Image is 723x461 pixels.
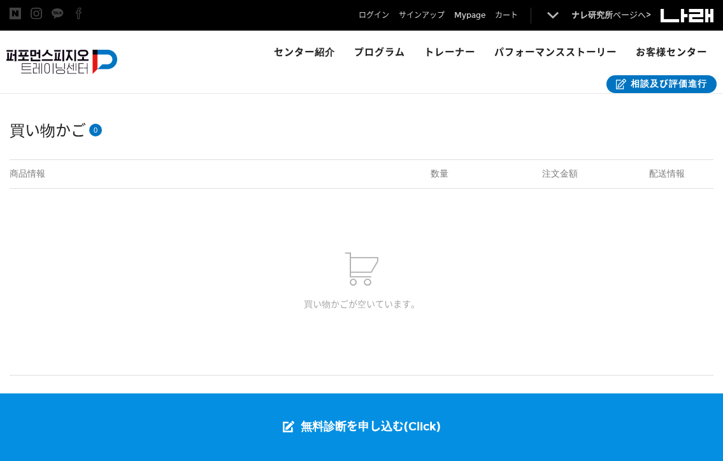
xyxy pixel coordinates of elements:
[485,31,626,75] a: パフォーマンスストーリー
[94,126,97,134] em: 0
[10,118,99,144] div: 買い物かご
[354,47,405,58] span: プログラム
[606,75,717,93] a: 相談及び評価進行
[636,47,707,58] span: お客様センター
[649,168,685,179] span: 配送情報
[494,47,617,58] span: パフォーマンスストーリー
[571,10,613,20] strong: ナレ研究所
[399,9,445,22] a: サインアップ
[274,47,335,58] span: センター紹介
[359,9,389,22] a: ログイン
[627,78,707,91] span: 相談及び評価進行
[542,168,578,179] span: 注文金額
[264,31,345,75] a: センター紹介
[10,168,45,180] span: 商品情報
[626,31,717,75] a: お客様センター
[495,9,518,22] a: カート
[454,9,485,22] a: Mypage
[571,10,651,20] a: ナレ研究所ページへ>
[10,298,713,311] div: 買い物かごが空いています。
[345,31,415,75] a: プログラム
[424,47,475,58] span: トレーナー
[415,31,485,75] a: トレーナー
[431,168,448,179] span: 数量
[270,393,454,461] a: 無料診断を申し込む(Click)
